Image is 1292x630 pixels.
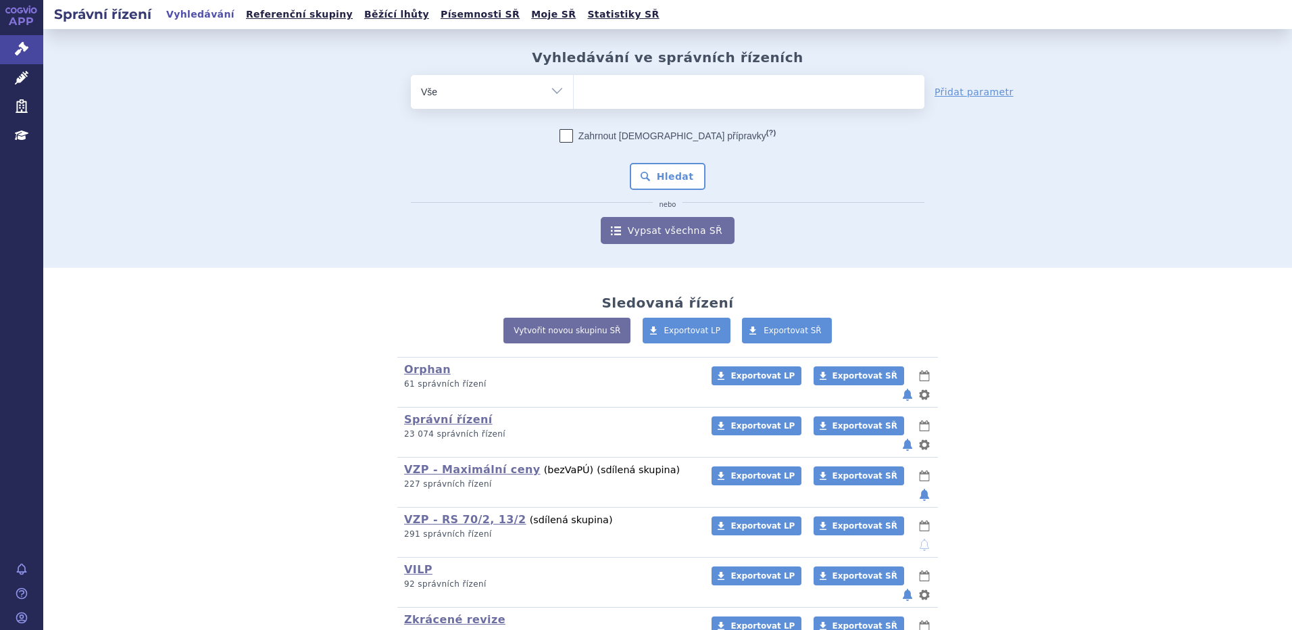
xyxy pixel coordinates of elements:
button: Hledat [630,163,706,190]
button: notifikace [918,537,931,553]
span: Exportovat SŘ [833,521,897,531]
h2: Vyhledávání ve správních řízeních [532,49,803,66]
span: Exportovat LP [730,521,795,531]
a: Referenční skupiny [242,5,357,24]
h2: Správní řízení [43,5,162,24]
button: lhůty [918,418,931,434]
span: (sdílená skupina) [530,514,613,525]
a: Moje SŘ [527,5,580,24]
a: Exportovat LP [712,466,801,485]
p: 227 správních řízení [404,479,694,490]
span: VaPÚ [565,464,590,475]
a: Exportovat LP [712,516,801,535]
a: Správní řízení [404,413,493,426]
a: Vytvořit novou skupinu SŘ [503,318,630,343]
span: Exportovat SŘ [833,421,897,431]
label: Zahrnout [DEMOGRAPHIC_DATA] přípravky [560,129,776,143]
a: Exportovat SŘ [814,516,904,535]
a: Statistiky SŘ [583,5,663,24]
span: Exportovat LP [664,326,721,335]
p: 23 074 správních řízení [404,429,694,440]
a: Exportovat SŘ [814,416,904,435]
a: Zkrácené revize [404,613,505,626]
a: VZP - RS 70/2, 13/2 [404,513,526,526]
button: lhůty [918,518,931,534]
i: nebo [653,201,683,209]
button: lhůty [918,468,931,484]
span: Exportovat LP [730,571,795,581]
button: notifikace [901,587,914,603]
a: Exportovat SŘ [814,466,904,485]
button: lhůty [918,568,931,584]
a: Vypsat všechna SŘ [601,217,735,244]
a: Běžící lhůty [360,5,433,24]
a: Orphan [404,363,451,376]
p: 92 správních řízení [404,579,694,590]
button: nastavení [918,387,931,403]
a: VILP [404,563,432,576]
button: nastavení [918,437,931,453]
button: notifikace [901,387,914,403]
a: VZP - Maximální ceny [404,463,541,476]
span: Exportovat LP [730,371,795,381]
span: (bez ) [544,464,594,475]
p: 61 správních řízení [404,379,694,390]
a: Exportovat LP [712,366,801,385]
span: Exportovat LP [730,471,795,481]
span: Exportovat LP [730,421,795,431]
span: Exportovat SŘ [833,471,897,481]
span: Exportovat SŘ [833,571,897,581]
h2: Sledovaná řízení [601,295,733,311]
p: 291 správních řízení [404,529,694,540]
a: Vyhledávání [162,5,239,24]
span: Exportovat SŘ [833,371,897,381]
button: notifikace [901,437,914,453]
span: (sdílená skupina) [597,464,680,475]
span: Exportovat SŘ [764,326,822,335]
a: Exportovat SŘ [742,318,832,343]
a: Exportovat LP [643,318,731,343]
a: Exportovat LP [712,566,801,585]
a: Písemnosti SŘ [437,5,524,24]
a: Exportovat SŘ [814,366,904,385]
button: nastavení [918,587,931,603]
a: Exportovat LP [712,416,801,435]
a: Přidat parametr [935,85,1014,99]
button: lhůty [918,368,931,384]
a: Exportovat SŘ [814,566,904,585]
button: notifikace [918,487,931,503]
abbr: (?) [766,128,776,137]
